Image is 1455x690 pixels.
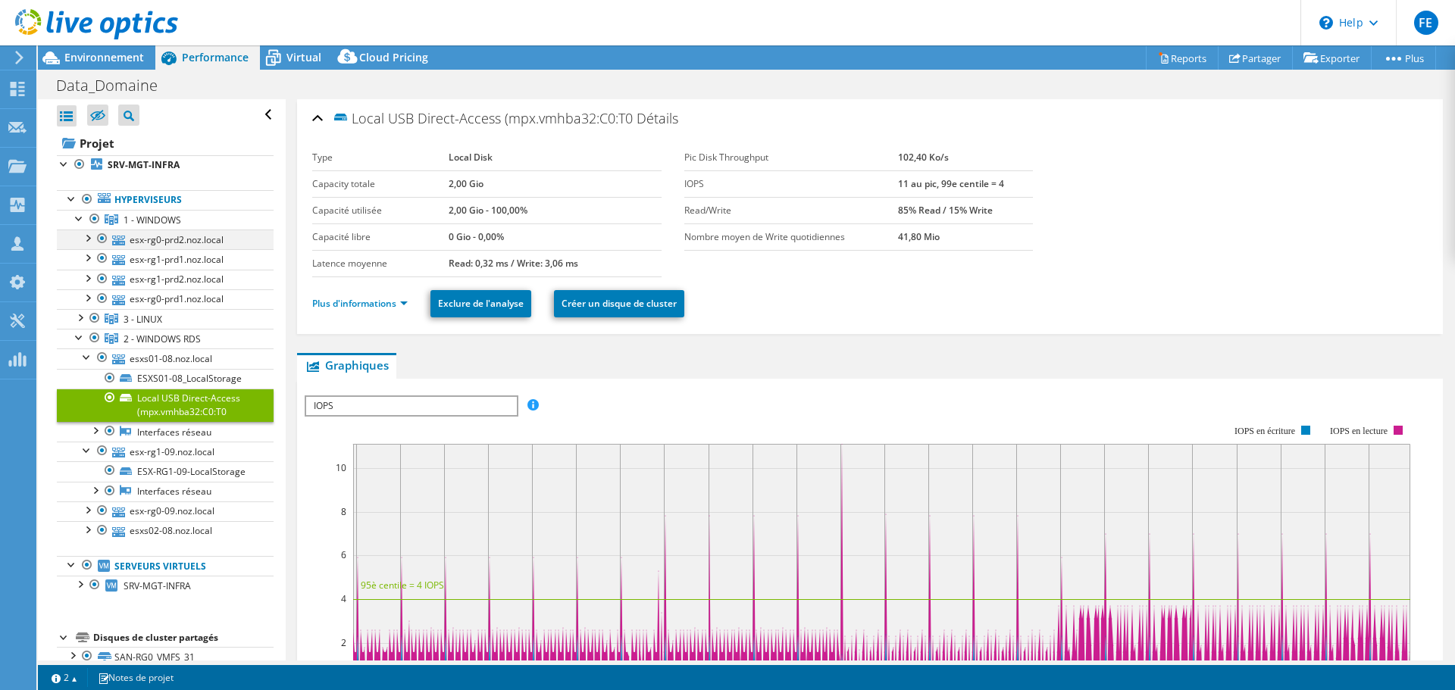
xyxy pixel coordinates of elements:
[124,313,162,326] span: 3 - LINUX
[49,77,181,94] h1: Data_Domaine
[449,151,493,164] b: Local Disk
[1371,46,1436,70] a: Plus
[57,576,274,595] a: SRV-MGT-INFRA
[57,422,274,442] a: Interfaces réseau
[57,389,274,422] a: Local USB Direct-Access (mpx.vmhba32:C0:T0
[312,176,448,192] label: Capacity totale
[332,109,633,126] span: Local USB Direct-Access (mpx.vmhba32:C0:T0
[1292,46,1372,70] a: Exporter
[41,668,88,687] a: 2
[57,249,274,269] a: esx-rg1-prd1.noz.local
[898,177,1004,190] b: 11 au pic, 99e centile = 4
[93,629,274,647] div: Disques de cluster partagés
[430,290,531,317] a: Exclure de l'analyse
[449,177,483,190] b: 2,00 Gio
[57,190,274,210] a: Hyperviseurs
[449,204,527,217] b: 2,00 Gio - 100,00%
[898,230,940,243] b: 41,80 Mio
[637,109,678,127] span: Détails
[64,50,144,64] span: Environnement
[1330,426,1388,436] text: IOPS en lecture
[57,309,274,329] a: 3 - LINUX
[57,647,274,667] a: SAN-RG0_VMFS_31
[87,668,184,687] a: Notes de projet
[57,155,274,175] a: SRV-MGT-INFRA
[1218,46,1293,70] a: Partager
[341,636,346,649] text: 2
[108,158,180,171] b: SRV-MGT-INFRA
[182,50,249,64] span: Performance
[312,297,408,310] a: Plus d'informations
[449,257,578,270] b: Read: 0,32 ms / Write: 3,06 ms
[57,369,274,389] a: ESXS01-08_LocalStorage
[359,50,428,64] span: Cloud Pricing
[57,521,274,541] a: esxs02-08.noz.local
[684,150,898,165] label: Pic Disk Throughput
[57,556,274,576] a: Serveurs virtuels
[306,397,516,415] span: IOPS
[312,229,448,245] label: Capacité libre
[341,505,346,518] text: 8
[684,203,898,218] label: Read/Write
[57,501,274,521] a: esx-rg0-09.noz.local
[124,579,191,592] span: SRV-MGT-INFRA
[341,592,346,605] text: 4
[286,50,321,64] span: Virtual
[312,150,448,165] label: Type
[57,348,274,368] a: esxs01-08.noz.local
[449,230,504,243] b: 0 Gio - 0,00%
[124,333,201,345] span: 2 - WINDOWS RDS
[1146,46,1219,70] a: Reports
[898,151,949,164] b: 102,40 Ko/s
[684,229,898,245] label: Nombre moyen de Write quotidiennes
[312,256,448,271] label: Latence moyenne
[57,270,274,289] a: esx-rg1-prd2.noz.local
[57,482,274,501] a: Interfaces réseau
[57,131,274,155] a: Projet
[57,461,274,481] a: ESX-RG1-09-LocalStorage
[57,329,274,348] a: 2 - WINDOWS RDS
[57,210,274,229] a: 1 - WINDOWS
[1234,426,1295,436] text: IOPS en écriture
[361,579,444,592] text: 95è centile = 4 IOPS
[336,461,346,474] text: 10
[1414,11,1438,35] span: FE
[57,289,274,309] a: esx-rg0-prd1.noz.local
[312,203,448,218] label: Capacité utilisée
[124,214,181,226] span: 1 - WINDOWS
[57,442,274,461] a: esx-rg1-09.noz.local
[554,290,684,317] a: Créer un disque de cluster
[684,176,898,192] label: IOPS
[57,229,274,249] a: esx-rg0-prd2.noz.local
[1319,16,1333,30] svg: \n
[341,548,346,561] text: 6
[898,204,993,217] b: 85% Read / 15% Write
[305,357,389,373] span: Graphiques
